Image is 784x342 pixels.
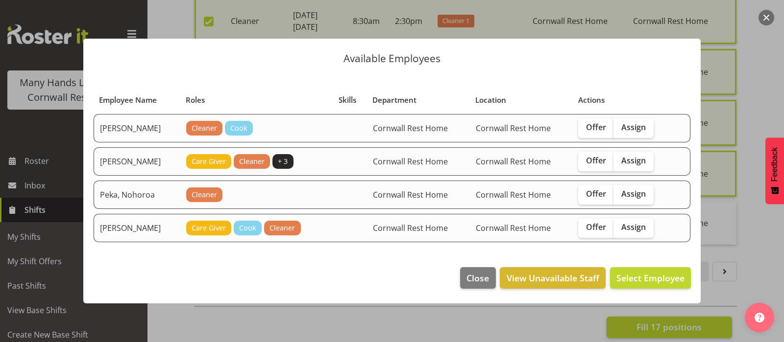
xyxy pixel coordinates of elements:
[239,223,256,233] span: Cook
[476,223,551,233] span: Cornwall Rest Home
[372,94,416,106] span: Department
[770,147,779,182] span: Feedback
[586,122,606,132] span: Offer
[621,156,646,165] span: Assign
[755,313,764,322] img: help-xxl-2.png
[475,94,506,106] span: Location
[186,94,205,106] span: Roles
[278,156,288,167] span: + 3
[192,123,217,134] span: Cleaner
[373,123,448,134] span: Cornwall Rest Home
[94,214,180,242] td: [PERSON_NAME]
[476,156,551,167] span: Cornwall Rest Home
[94,114,180,142] td: [PERSON_NAME]
[94,147,180,176] td: [PERSON_NAME]
[586,189,606,199] span: Offer
[610,267,691,289] button: Select Employee
[586,156,606,165] span: Offer
[578,94,605,106] span: Actions
[192,189,217,200] span: Cleaner
[621,122,646,132] span: Assign
[99,94,157,106] span: Employee Name
[621,222,646,232] span: Assign
[192,156,226,167] span: Care Giver
[476,123,551,134] span: Cornwall Rest Home
[339,94,356,106] span: Skills
[460,267,495,289] button: Close
[269,223,295,233] span: Cleaner
[93,53,691,64] p: Available Employees
[94,181,180,209] td: Peka, Nohoroa
[765,137,784,204] button: Feedback - Show survey
[616,272,685,284] span: Select Employee
[500,267,605,289] button: View Unavailable Staff
[230,123,247,134] span: Cook
[373,189,448,200] span: Cornwall Rest Home
[373,156,448,167] span: Cornwall Rest Home
[586,222,606,232] span: Offer
[239,156,265,167] span: Cleaner
[192,223,226,233] span: Care Giver
[476,189,551,200] span: Cornwall Rest Home
[466,272,489,284] span: Close
[507,272,599,284] span: View Unavailable Staff
[621,189,646,199] span: Assign
[373,223,448,233] span: Cornwall Rest Home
